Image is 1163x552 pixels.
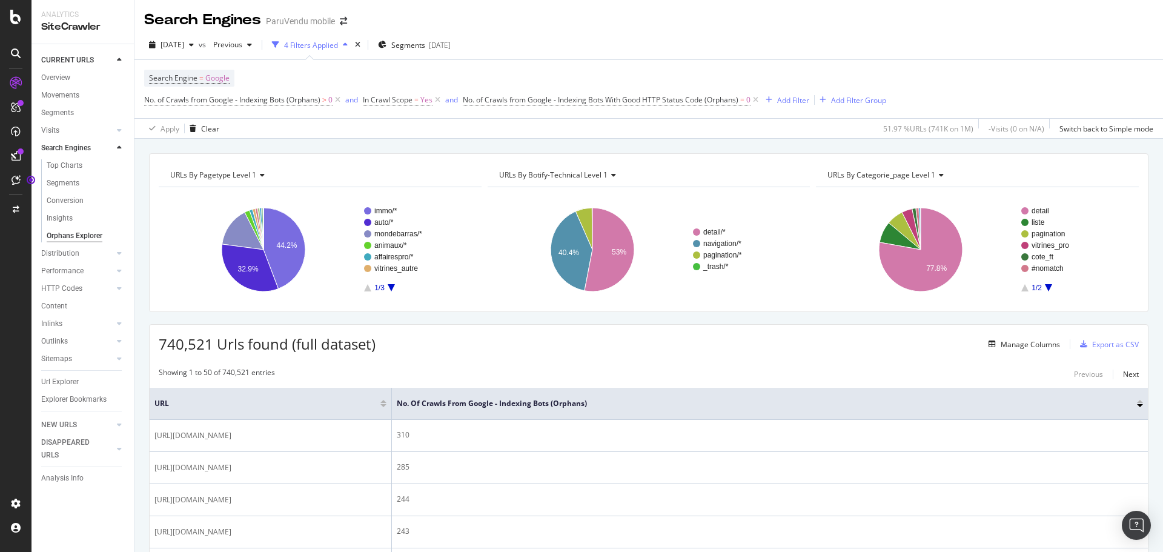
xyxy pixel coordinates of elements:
div: Add Filter [777,95,809,105]
div: Inlinks [41,318,62,330]
text: auto/* [374,218,394,227]
div: Distribution [41,247,79,260]
a: CURRENT URLS [41,54,113,67]
text: liste [1032,218,1045,227]
button: Add Filter Group [815,93,886,107]
button: and [345,94,358,105]
div: Previous [1074,369,1103,379]
text: #nomatch [1032,264,1064,273]
text: immo/* [374,207,397,215]
text: vitrines_pro [1032,241,1069,250]
a: Content [41,300,125,313]
a: Segments [47,177,125,190]
span: [URL][DOMAIN_NAME] [154,430,231,442]
text: animaux/* [374,241,407,250]
div: Overview [41,71,70,84]
h4: URLs By pagetype Level 1 [168,165,471,185]
text: navigation/* [703,239,741,248]
div: Apply [161,124,179,134]
text: 32.9% [238,265,259,274]
text: _trash/* [703,262,729,271]
div: Segments [47,177,79,190]
div: Next [1123,369,1139,379]
span: No. of Crawls from Google - Indexing Bots With Good HTTP Status Code (Orphans) [463,95,738,105]
a: Insights [47,212,125,225]
span: URLs By categorie_page Level 1 [827,170,935,180]
div: NEW URLS [41,419,77,431]
button: Apply [144,119,179,138]
text: pagination [1032,230,1065,238]
button: Add Filter [761,93,809,107]
text: affairespro/* [374,253,414,261]
span: 0 [746,91,750,108]
div: Movements [41,89,79,102]
a: Outlinks [41,335,113,348]
div: - Visits ( 0 on N/A ) [989,124,1044,134]
span: No. of Crawls from Google - Indexing Bots (Orphans) [397,398,1119,409]
a: Visits [41,124,113,137]
button: Switch back to Simple mode [1055,119,1153,138]
span: = [740,95,744,105]
div: Conversion [47,195,84,207]
div: Clear [201,124,219,134]
div: A chart. [816,197,1136,302]
div: and [345,95,358,105]
span: [URL][DOMAIN_NAME] [154,526,231,538]
button: and [445,94,458,105]
div: Top Charts [47,159,82,172]
button: Previous [1074,367,1103,382]
svg: A chart. [488,197,807,302]
button: [DATE] [144,35,199,55]
span: [URL][DOMAIN_NAME] [154,462,231,474]
div: Outlinks [41,335,68,348]
div: 51.97 % URLs ( 741K on 1M ) [883,124,973,134]
span: URL [154,398,377,409]
div: Add Filter Group [831,95,886,105]
a: Url Explorer [41,376,125,388]
a: Movements [41,89,125,102]
button: Segments[DATE] [373,35,456,55]
div: Open Intercom Messenger [1122,511,1151,540]
div: Orphans Explorer [47,230,102,242]
text: pagination/* [703,251,742,259]
button: Previous [208,35,257,55]
div: Content [41,300,67,313]
text: detail/* [703,228,726,236]
svg: A chart. [159,197,479,302]
span: Google [205,70,230,87]
div: 285 [397,462,1143,473]
div: Switch back to Simple mode [1059,124,1153,134]
div: Tooltip anchor [25,175,36,185]
a: Search Engines [41,142,113,155]
div: Manage Columns [1001,339,1060,350]
div: Search Engines [41,142,91,155]
text: detail [1032,207,1049,215]
text: mondebarras/* [374,230,422,238]
a: Overview [41,71,125,84]
span: Segments [391,40,425,50]
div: Url Explorer [41,376,79,388]
text: 1/3 [374,284,385,292]
div: HTTP Codes [41,282,82,295]
a: Conversion [47,195,125,207]
div: 4 Filters Applied [284,40,338,50]
div: Showing 1 to 50 of 740,521 entries [159,367,275,382]
span: 740,521 Urls found (full dataset) [159,334,376,354]
a: Sitemaps [41,353,113,365]
span: Previous [208,39,242,50]
span: 2025 Aug. 25th [161,39,184,50]
div: arrow-right-arrow-left [340,17,347,25]
span: Search Engine [149,73,197,83]
a: Performance [41,265,113,278]
div: [DATE] [429,40,451,50]
span: URLs By pagetype Level 1 [170,170,256,180]
a: Top Charts [47,159,125,172]
text: 77.8% [926,265,947,273]
span: URLs By botify-technical Level 1 [499,170,608,180]
a: Analysis Info [41,472,125,485]
text: 1/2 [1032,284,1042,292]
button: Manage Columns [984,337,1060,351]
span: = [414,95,419,105]
button: 4 Filters Applied [267,35,353,55]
